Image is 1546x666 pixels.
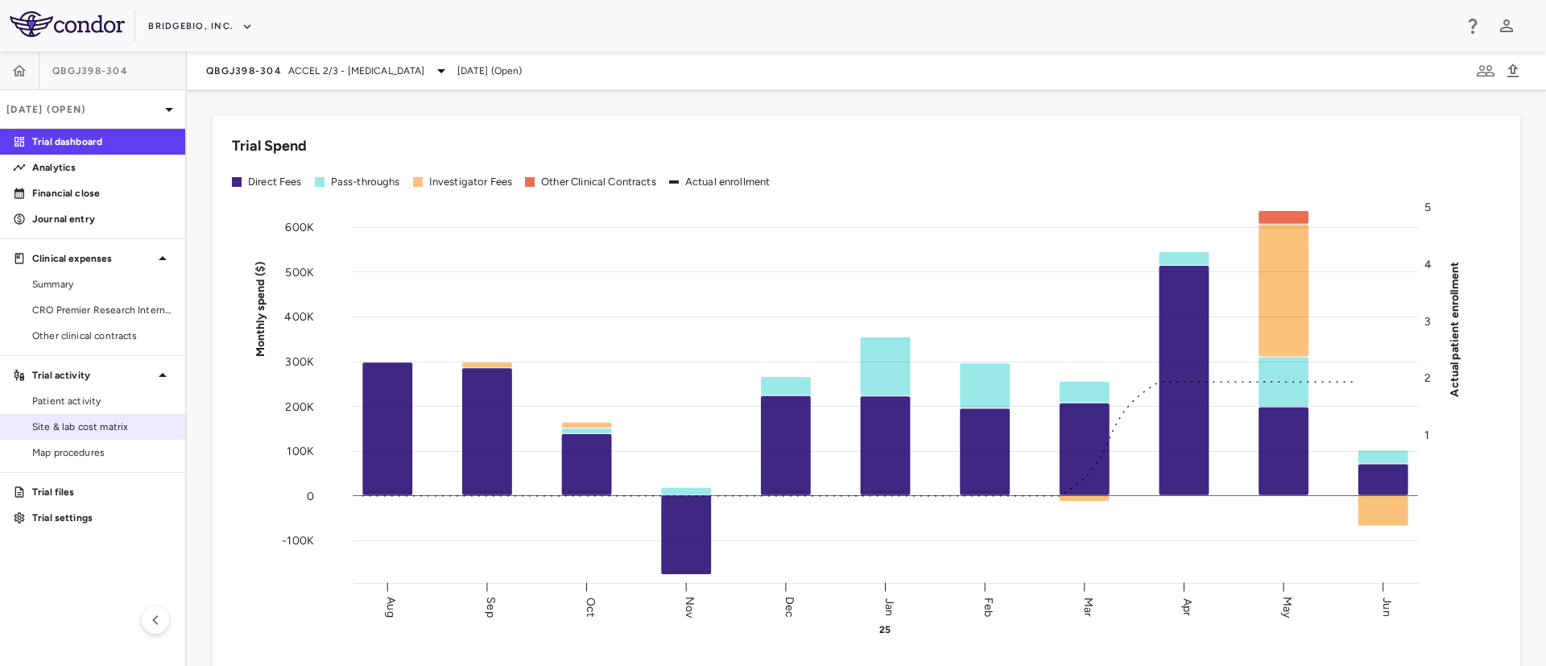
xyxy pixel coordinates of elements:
[32,134,172,149] p: Trial dashboard
[288,64,425,78] span: ACCEL 2/3 - [MEDICAL_DATA]
[248,175,302,189] div: Direct Fees
[148,14,253,39] button: BridgeBio, Inc.
[32,394,172,408] span: Patient activity
[285,221,314,234] tspan: 600K
[285,355,314,369] tspan: 300K
[331,175,400,189] div: Pass-throughs
[982,597,995,616] text: Feb
[457,64,523,78] span: [DATE] (Open)
[285,265,314,279] tspan: 500K
[32,303,172,317] span: CRO Premier Research International LLC
[32,251,153,266] p: Clinical expenses
[32,160,172,175] p: Analytics
[10,11,125,37] img: logo-full-BYUhSk78.svg
[32,277,172,292] span: Summary
[1448,261,1461,396] tspan: Actual patient enrollment
[384,597,398,617] text: Aug
[879,624,891,635] text: 25
[1424,314,1431,328] tspan: 3
[52,64,128,77] span: QBGJ398-304
[32,420,172,434] span: Site & lab cost matrix
[285,399,314,413] tspan: 200K
[287,445,314,458] tspan: 100K
[584,597,597,616] text: Oct
[284,310,314,324] tspan: 400K
[6,102,159,117] p: [DATE] (Open)
[206,64,282,77] span: QBGJ398-304
[683,596,697,618] text: Nov
[254,261,267,357] tspan: Monthly spend ($)
[32,485,172,499] p: Trial files
[32,511,172,525] p: Trial settings
[1424,257,1432,271] tspan: 4
[783,596,796,617] text: Dec
[32,368,153,383] p: Trial activity
[484,597,498,617] text: Sep
[1424,201,1431,214] tspan: 5
[1380,598,1394,616] text: Jun
[232,135,307,157] h6: Trial Spend
[883,598,896,615] text: Jan
[429,175,513,189] div: Investigator Fees
[1424,428,1429,442] tspan: 1
[32,329,172,343] span: Other clinical contracts
[32,445,172,460] span: Map procedures
[1180,598,1194,615] text: Apr
[541,175,656,189] div: Other Clinical Contracts
[32,186,172,201] p: Financial close
[685,175,771,189] div: Actual enrollment
[32,212,172,226] p: Journal entry
[1280,596,1294,618] text: May
[1424,371,1431,385] tspan: 2
[282,534,314,548] tspan: -100K
[1081,597,1095,616] text: Mar
[307,489,314,503] tspan: 0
